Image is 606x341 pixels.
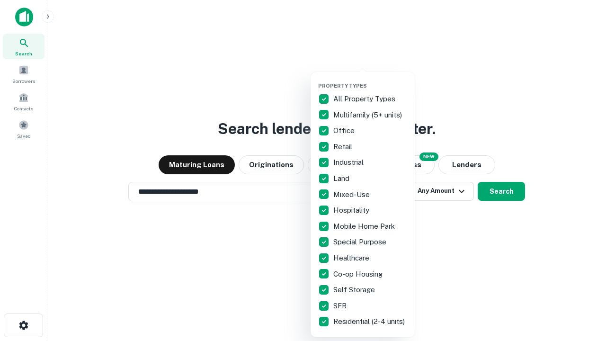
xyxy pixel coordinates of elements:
p: Co-op Housing [333,269,384,280]
p: Industrial [333,157,365,168]
p: Hospitality [333,205,371,216]
p: Healthcare [333,252,371,264]
p: Office [333,125,356,136]
p: Multifamily (5+ units) [333,109,404,121]
p: Residential (2-4 units) [333,316,407,327]
p: Mobile Home Park [333,221,397,232]
iframe: Chat Widget [559,265,606,311]
span: Property Types [318,83,367,89]
p: Self Storage [333,284,377,296]
p: Special Purpose [333,236,388,248]
p: Land [333,173,351,184]
p: All Property Types [333,93,397,105]
p: SFR [333,300,348,312]
p: Retail [333,141,354,153]
p: Mixed-Use [333,189,372,200]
